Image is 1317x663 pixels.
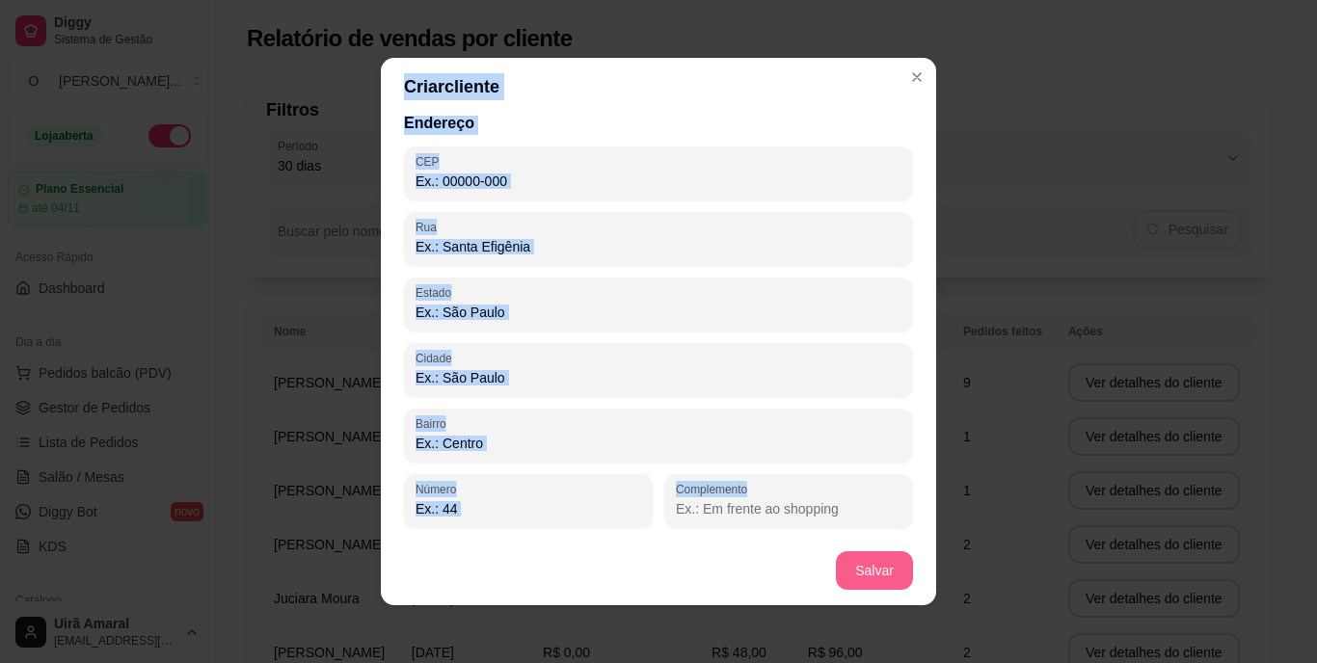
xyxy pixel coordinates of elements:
label: Bairro [416,415,453,432]
input: Complemento [676,499,901,518]
label: Rua [416,219,443,235]
input: Rua [416,237,901,256]
input: CEP [416,172,901,191]
button: Salvar [836,551,913,590]
label: Cidade [416,350,459,366]
h2: Endereço [404,112,913,135]
input: Cidade [416,368,901,387]
header: Criar cliente [381,58,936,116]
label: Número [416,481,463,497]
label: CEP [416,153,445,170]
label: Complemento [676,481,754,497]
label: Estado [416,284,458,301]
input: Número [416,499,641,518]
button: Close [901,62,932,93]
input: Bairro [416,434,901,453]
input: Estado [416,303,901,322]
